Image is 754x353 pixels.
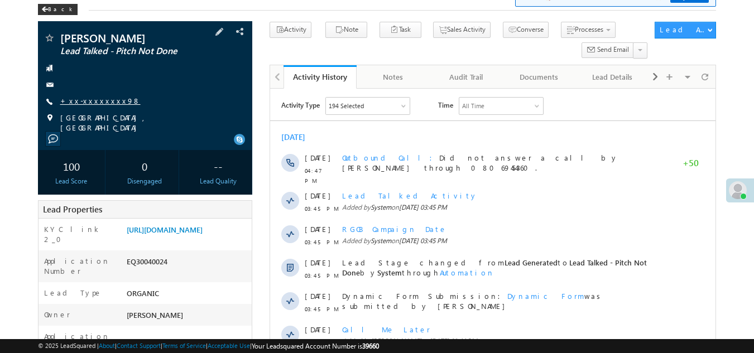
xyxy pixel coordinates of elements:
span: Dynamic Form [237,202,314,212]
span: Time [168,8,183,25]
span: 03:45 PM [35,115,68,125]
span: [GEOGRAPHIC_DATA], [GEOGRAPHIC_DATA] [60,113,233,133]
span: System [100,148,121,156]
span: Your Leadsquared Account Number is [252,342,379,350]
button: Task [380,22,421,38]
div: Documents [512,70,566,84]
div: Disengaged [114,176,176,186]
span: [DATE] [35,236,60,246]
span: 03:44 PM [35,282,68,292]
span: Lead Talked Activity [72,102,208,112]
span: Dynamic Form Submission: was submitted by [PERSON_NAME] [72,202,398,223]
span: Processes [575,25,603,33]
span: Lead Properties [43,204,102,215]
span: +50 [412,69,429,83]
span: [PERSON_NAME] [127,310,183,320]
span: System [100,114,121,123]
span: Added by on [72,315,398,325]
div: Lead Details [585,70,639,84]
a: Contact Support [117,342,161,349]
div: 194 Selected [59,12,94,22]
span: [DATE] 03:45 PM [129,114,177,123]
span: Send Email [597,45,629,55]
span: [DATE] [35,303,60,313]
span: [DATE] [35,169,60,179]
button: Processes [561,22,616,38]
button: Sales Activity [433,22,491,38]
span: Lead Generated [234,169,287,178]
span: Lead Talked - Pitch Not Done [72,169,377,188]
label: KYC link 2_0 [44,224,116,244]
div: EQ30040024 [124,256,252,272]
span: [PERSON_NAME] [60,32,193,43]
span: 03:45 PM [35,148,68,158]
span: RGCB Campaign Date [72,136,177,145]
div: Lead Quality [187,176,249,186]
span: Leads pushed - RYNG [72,303,201,312]
span: [DATE] 03:44 PM [159,248,207,257]
div: Notes [366,70,420,84]
span: [DATE] [35,64,60,74]
label: Application Status [44,331,116,351]
div: Lead Actions [660,25,707,35]
span: Automation [170,179,224,188]
a: Terms of Service [162,342,206,349]
span: © 2025 LeadSquared | | | | | [38,341,379,351]
span: Did not answer a call by [PERSON_NAME] through 08069454360. [72,64,348,84]
span: Lead Talked - Pitch Not Done [60,46,193,57]
div: Sales Activity,Email Bounced,Email Link Clicked,Email Marked Spam,Email Opened & 189 more.. [56,9,140,26]
a: Audit Trail [430,65,503,89]
label: Owner [44,310,70,320]
label: Lead Type [44,288,102,298]
span: [DATE] [35,102,60,112]
span: [DATE] 03:45 PM [129,148,177,156]
span: [DATE] [35,269,60,279]
span: Outbound Call [72,269,169,279]
span: [PERSON_NAME] [100,248,151,257]
span: Added by on [72,147,398,157]
span: Activity Type [11,8,50,25]
a: About [99,342,115,349]
span: [DATE] [35,136,60,146]
a: Documents [503,65,576,89]
button: Lead Actions [655,22,716,38]
a: +xx-xxxxxxxx98 [60,96,141,105]
span: System [107,179,132,188]
span: Owner Assignment Date [72,336,201,346]
div: 100 [41,156,103,176]
button: Activity [270,22,311,38]
div: Back [38,4,78,15]
a: Acceptable Use [208,342,250,349]
div: ORGANIC [124,288,252,303]
div: 0 [114,156,176,176]
span: 04:47 PM [35,77,68,97]
label: Application Number [44,256,116,276]
button: Send Email [582,42,634,59]
a: Back [38,3,83,13]
span: Added by on [72,248,398,258]
button: Note [325,22,367,38]
span: Call Me Later [72,236,160,245]
button: Converse [503,22,549,38]
div: [DATE] [11,43,47,54]
span: 03:31 PM [35,316,68,326]
span: [DATE] [35,202,60,212]
span: +50 [412,274,429,288]
span: 03:44 PM [35,249,68,259]
div: -- [187,156,249,176]
span: Outbound Call [72,64,169,74]
span: 03:45 PM [35,215,68,225]
span: System [100,315,121,323]
span: 39660 [362,342,379,350]
a: Activity History [284,65,357,89]
a: [URL][DOMAIN_NAME] [127,225,203,234]
div: Lead Score [41,176,103,186]
a: Notes [357,65,430,89]
span: Added by on [72,114,398,124]
a: Lead Details [576,65,649,89]
span: 03:45 PM [35,182,68,192]
span: Lead Stage changed from to by through [72,169,377,188]
span: [DATE] [35,336,60,346]
div: All Time [192,12,214,22]
span: [DATE] 03:31 PM [129,315,177,323]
